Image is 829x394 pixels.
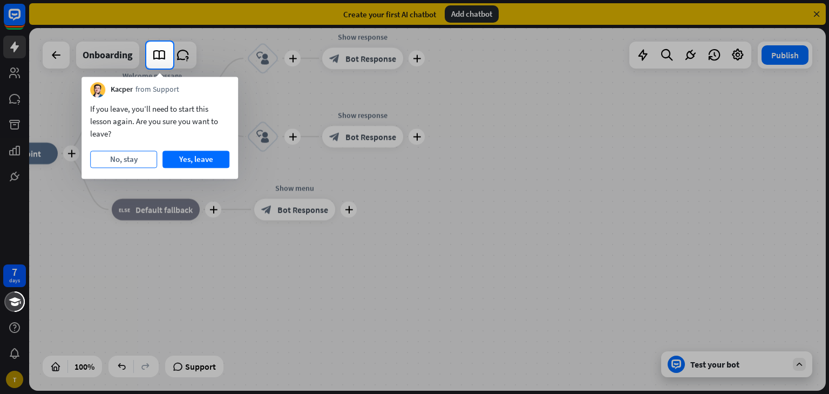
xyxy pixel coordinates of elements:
[9,4,41,37] button: Open LiveChat chat widget
[135,85,179,96] span: from Support
[90,151,157,168] button: No, stay
[90,103,229,140] div: If you leave, you’ll need to start this lesson again. Are you sure you want to leave?
[111,85,133,96] span: Kacper
[162,151,229,168] button: Yes, leave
